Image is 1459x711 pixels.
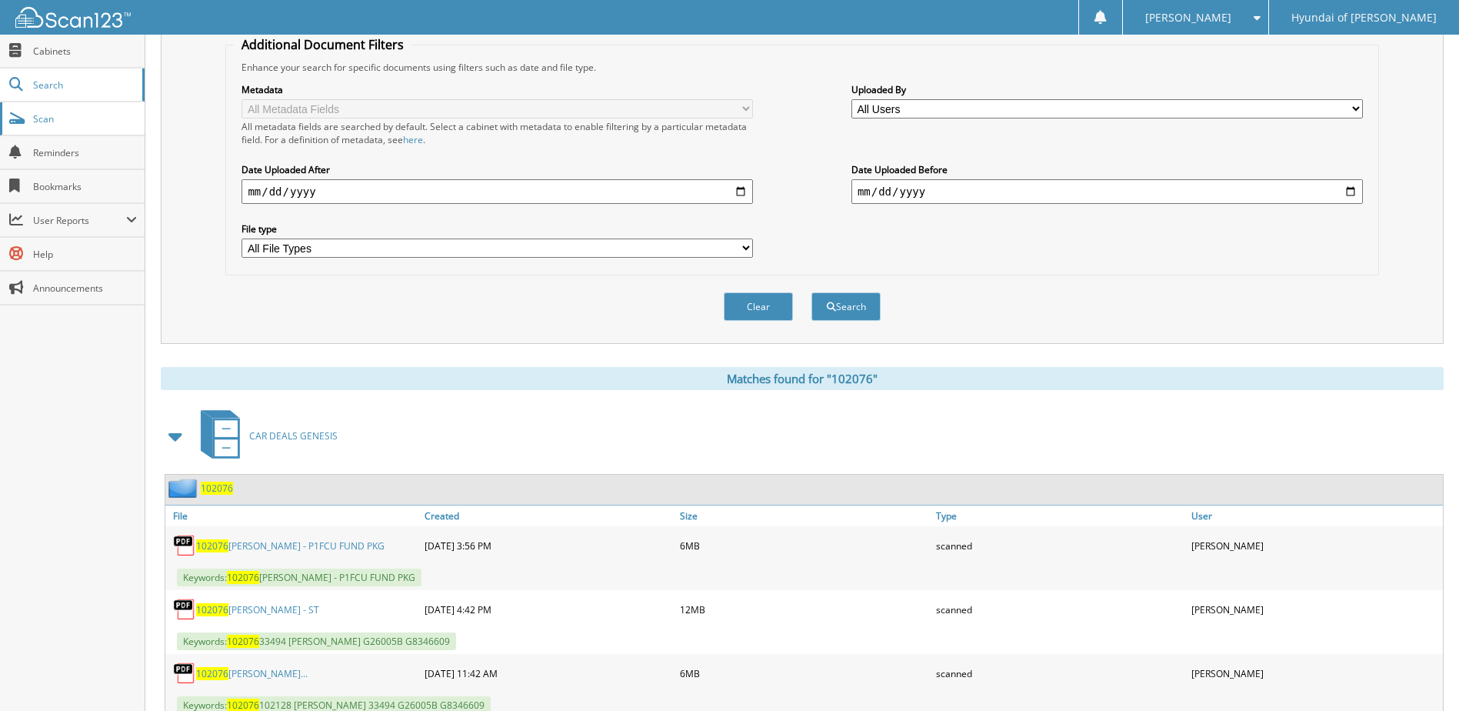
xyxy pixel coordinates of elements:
iframe: Chat Widget [1382,637,1459,711]
a: 102076[PERSON_NAME]... [196,667,308,680]
span: Reminders [33,146,137,159]
a: here [403,133,423,146]
input: end [851,179,1363,204]
span: Keywords: 33494 [PERSON_NAME] G26005B G8346609 [177,633,456,650]
div: All metadata fields are searched by default. Select a cabinet with metadata to enable filtering b... [242,120,753,146]
span: User Reports [33,214,126,227]
label: Metadata [242,83,753,96]
div: [PERSON_NAME] [1188,658,1443,689]
a: Type [932,506,1188,526]
div: 12MB [676,594,931,625]
label: Date Uploaded After [242,163,753,176]
div: scanned [932,594,1188,625]
a: Size [676,506,931,526]
button: Search [811,292,881,321]
label: Date Uploaded Before [851,163,1363,176]
div: scanned [932,658,1188,689]
span: [PERSON_NAME] [1145,13,1231,22]
span: Announcements [33,282,137,295]
span: Search [33,78,135,92]
div: Enhance your search for specific documents using filters such as date and file type. [234,61,1370,74]
span: CAR DEALS GENESIS [249,429,338,442]
a: File [165,506,421,526]
input: start [242,179,753,204]
div: [PERSON_NAME] [1188,594,1443,625]
div: 6MB [676,530,931,561]
span: Help [33,248,137,261]
img: PDF.png [173,662,196,685]
label: Uploaded By [851,83,1363,96]
div: Matches found for "102076" [161,367,1444,390]
span: Keywords: [PERSON_NAME] - P1FCU FUND PKG [177,569,421,586]
a: CAR DEALS GENESIS [192,406,338,466]
img: folder2.png [168,479,201,498]
a: 102076[PERSON_NAME] - ST [196,603,319,616]
span: 102076 [196,539,228,552]
label: File type [242,222,753,235]
a: 102076 [201,482,233,495]
a: 102076[PERSON_NAME] - P1FCU FUND PKG [196,539,385,552]
span: 102076 [227,571,259,584]
div: [DATE] 3:56 PM [421,530,676,561]
span: 102076 [196,603,228,616]
div: 6MB [676,658,931,689]
a: Created [421,506,676,526]
img: scan123-logo-white.svg [15,7,131,28]
button: Clear [724,292,793,321]
span: Bookmarks [33,180,137,193]
img: PDF.png [173,598,196,621]
a: User [1188,506,1443,526]
div: scanned [932,530,1188,561]
div: [DATE] 11:42 AM [421,658,676,689]
span: 102076 [227,635,259,648]
legend: Additional Document Filters [234,36,411,53]
span: Hyundai of [PERSON_NAME] [1291,13,1437,22]
img: PDF.png [173,534,196,557]
div: [PERSON_NAME] [1188,530,1443,561]
span: Cabinets [33,45,137,58]
span: 102076 [196,667,228,680]
div: [DATE] 4:42 PM [421,594,676,625]
span: Scan [33,112,137,125]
